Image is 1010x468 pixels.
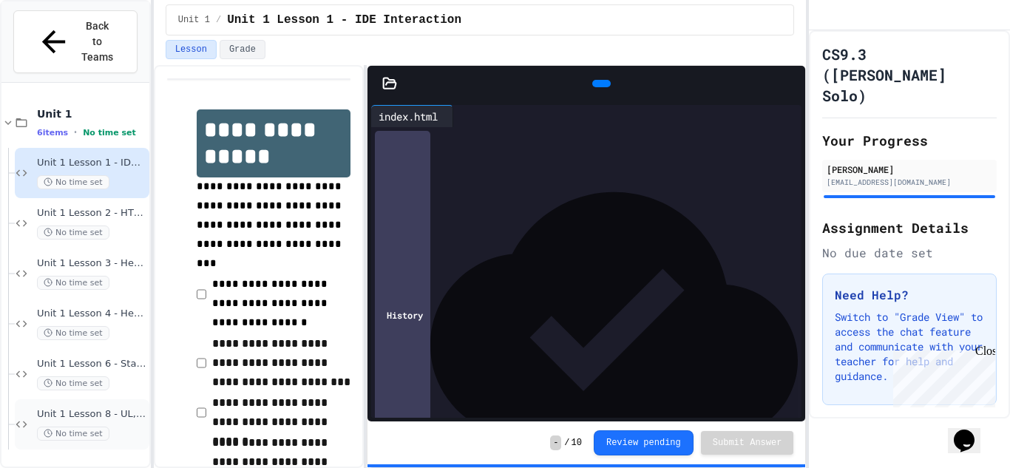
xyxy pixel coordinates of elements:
span: Unit 1 Lesson 1 - IDE Interaction [227,11,461,29]
span: Unit 1 Lesson 4 - Headlines Lab [37,308,146,320]
span: / [216,14,221,26]
h2: Assignment Details [822,217,997,238]
span: No time set [37,225,109,240]
h2: Your Progress [822,130,997,151]
span: No time set [37,326,109,340]
span: Back to Teams [80,18,115,65]
button: Lesson [166,40,217,59]
span: No time set [37,427,109,441]
span: No time set [37,276,109,290]
span: Unit 1 Lesson 6 - Stations Activity [37,358,146,370]
h1: CS9.3 ([PERSON_NAME] Solo) [822,44,997,106]
span: Unit 1 [37,107,146,121]
h3: Need Help? [835,286,984,304]
span: Unit 1 Lesson 8 - UL, OL, LI [37,408,146,421]
span: / [564,437,569,449]
button: Back to Teams [13,10,138,73]
div: Chat with us now!Close [6,6,102,94]
div: index.html [371,109,445,124]
span: - [550,435,561,450]
button: Review pending [594,430,694,455]
p: Switch to "Grade View" to access the chat feature and communicate with your teacher for help and ... [835,310,984,384]
span: Submit Answer [713,437,782,449]
span: • [74,126,77,138]
div: No due date set [822,244,997,262]
div: [PERSON_NAME] [827,163,992,176]
span: Unit 1 Lesson 2 - HTML Doc Setup [37,207,146,220]
span: 10 [572,437,582,449]
button: Submit Answer [701,431,794,455]
div: index.html [371,105,453,127]
iframe: chat widget [887,345,995,407]
iframe: chat widget [948,409,995,453]
span: 6 items [37,128,68,138]
span: Unit 1 [178,14,210,26]
span: Unit 1 Lesson 3 - Headers and Paragraph tags [37,257,146,270]
button: Grade [220,40,265,59]
div: [EMAIL_ADDRESS][DOMAIN_NAME] [827,177,992,188]
span: Unit 1 Lesson 1 - IDE Interaction [37,157,146,169]
span: No time set [37,175,109,189]
span: No time set [83,128,136,138]
span: No time set [37,376,109,390]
